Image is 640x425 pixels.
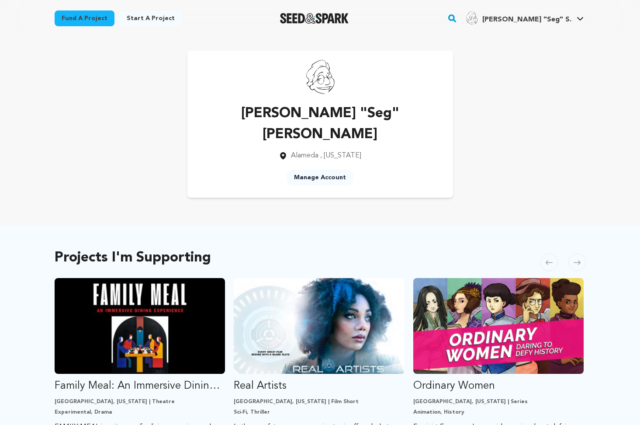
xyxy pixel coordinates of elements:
[465,11,479,25] img: seg_face-shadow.png
[234,398,405,405] p: [GEOGRAPHIC_DATA], [US_STATE] | Film Short
[280,13,349,24] img: Seed&Spark Logo Dark Mode
[303,59,338,94] img: https://seedandspark-static.s3.us-east-2.amazonaws.com/images/User/000/056/964/medium/seg_face-sh...
[55,252,211,264] h2: Projects I'm Supporting
[291,152,318,159] span: Alameda
[482,16,571,23] span: [PERSON_NAME] "Seg" S.
[234,379,405,393] p: Real Artists
[463,9,585,28] span: John "Seg" S.'s Profile
[55,379,225,393] p: Family Meal: An Immersive Dining Experience
[120,10,182,26] a: Start a project
[463,9,585,25] a: John "Seg" S.'s Profile
[55,398,225,405] p: [GEOGRAPHIC_DATA], [US_STATE] | Theatre
[413,398,584,405] p: [GEOGRAPHIC_DATA], [US_STATE] | Series
[465,11,571,25] div: John "Seg" S.'s Profile
[55,10,114,26] a: Fund a project
[413,379,584,393] p: Ordinary Women
[201,103,439,145] p: [PERSON_NAME] "Seg" [PERSON_NAME]
[280,13,349,24] a: Seed&Spark Homepage
[413,409,584,416] p: Animation, History
[234,409,405,416] p: Sci-Fi, Thriller
[287,170,353,185] a: Manage Account
[55,409,225,416] p: Experimental, Drama
[320,152,361,159] span: , [US_STATE]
